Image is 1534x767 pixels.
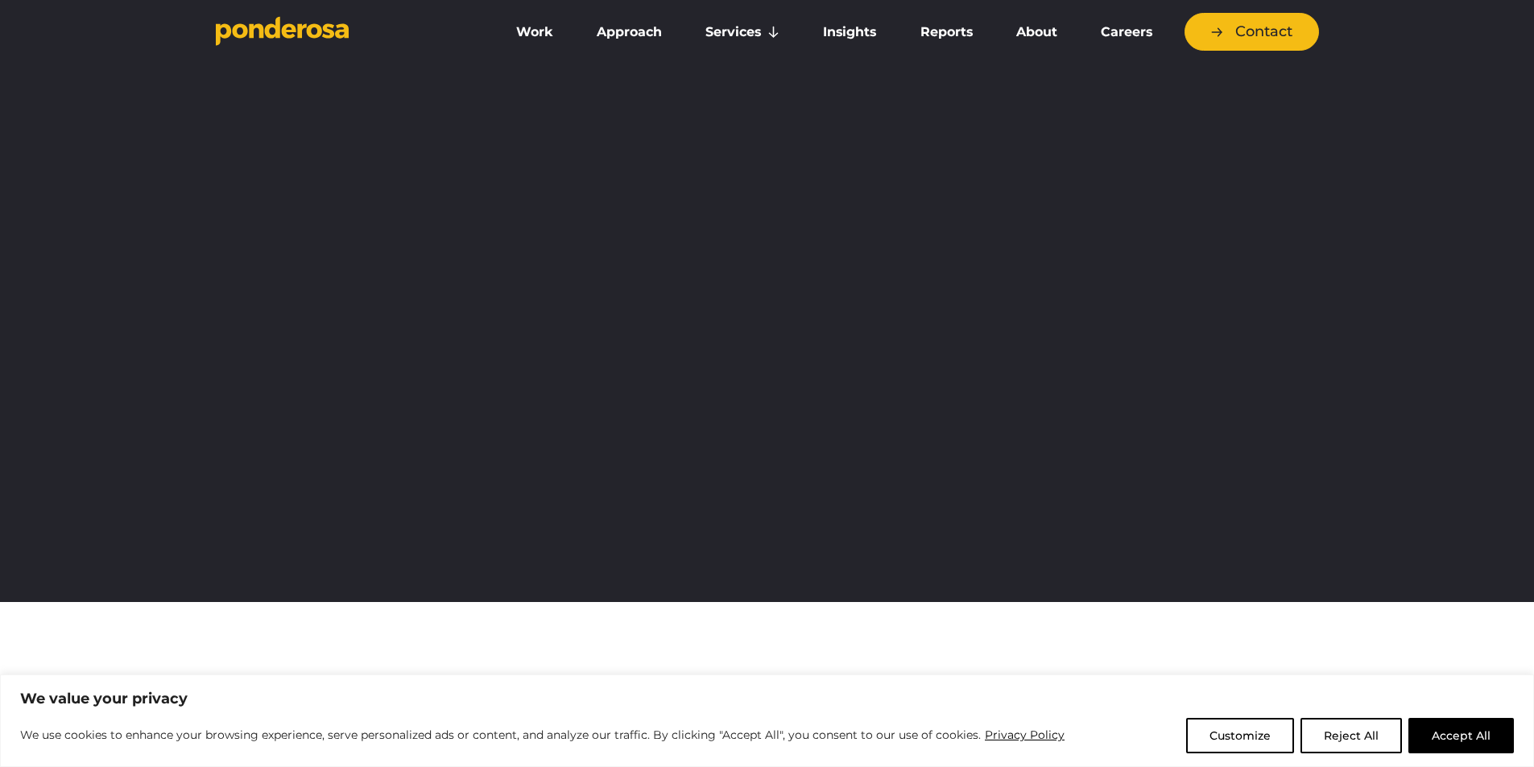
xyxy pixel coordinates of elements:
a: Insights [804,15,895,49]
a: About [998,15,1076,49]
a: Careers [1082,15,1171,49]
a: Go to homepage [216,16,473,48]
a: Work [498,15,572,49]
a: Reports [902,15,991,49]
a: Approach [578,15,680,49]
button: Reject All [1300,718,1402,753]
a: Privacy Policy [984,725,1065,744]
p: We use cookies to enhance your browsing experience, serve personalized ads or content, and analyz... [20,725,1065,744]
button: Accept All [1408,718,1514,753]
button: Customize [1186,718,1294,753]
a: Contact [1185,13,1319,51]
a: Services [687,15,798,49]
p: We value your privacy [20,689,1514,708]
